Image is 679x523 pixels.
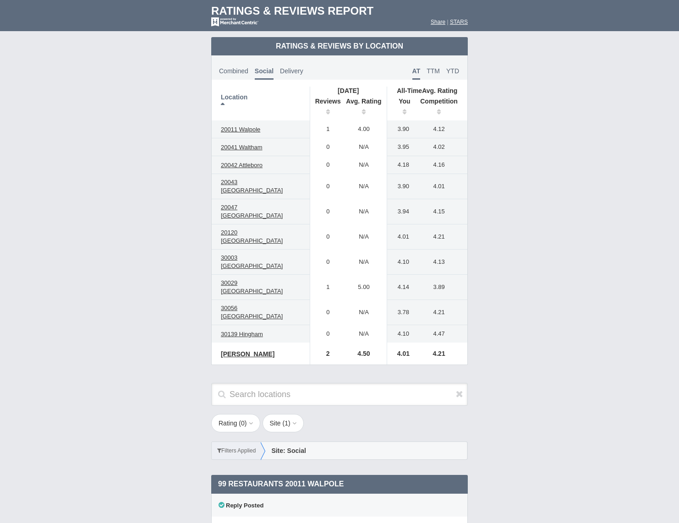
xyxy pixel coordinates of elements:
td: Ratings & Reviews by Location [211,37,468,55]
td: 4.15 [415,199,467,224]
span: 20042 Attleboro [221,162,263,169]
a: [PERSON_NAME] [216,349,279,360]
td: N/A [341,224,387,250]
span: 30056 [GEOGRAPHIC_DATA] [221,305,283,320]
td: 3.90 [387,120,415,138]
span: Delivery [280,67,303,75]
td: 4.14 [387,275,415,300]
td: 4.00 [341,120,387,138]
td: 3.94 [387,199,415,224]
td: 4.01 [415,174,467,199]
td: 1 [310,275,341,300]
td: 4.01 [387,224,415,250]
td: 1 [310,120,341,138]
a: 30029 [GEOGRAPHIC_DATA] [216,278,305,297]
td: N/A [341,138,387,156]
td: 4.50 [341,343,387,365]
span: 20120 [GEOGRAPHIC_DATA] [221,229,283,244]
td: 0 [310,325,341,343]
span: 20047 [GEOGRAPHIC_DATA] [221,204,283,219]
td: 4.10 [387,325,415,343]
td: 0 [310,224,341,250]
td: 4.18 [387,156,415,174]
td: 0 [310,174,341,199]
span: 30003 [GEOGRAPHIC_DATA] [221,254,283,269]
td: 2 [310,343,341,365]
span: [PERSON_NAME] [221,350,274,358]
div: Filters Applied [212,442,261,459]
td: 4.13 [415,250,467,275]
th: Competition: activate to sort column ascending [415,95,467,120]
span: 99 Restaurants 20011 Walpole [218,480,344,488]
td: 4.01 [387,343,415,365]
span: Combined [219,67,248,75]
td: 3.89 [415,275,467,300]
th: You: activate to sort column ascending [387,95,415,120]
span: All-Time [397,87,422,94]
a: 20011 Walpole [216,124,265,135]
td: N/A [341,174,387,199]
td: 4.12 [415,120,467,138]
td: 4.16 [415,156,467,174]
td: 0 [310,138,341,156]
button: Site (1) [263,414,304,432]
td: 4.47 [415,325,467,343]
span: 30139 Hingham [221,331,263,338]
span: | [447,19,448,25]
th: Reviews: activate to sort column ascending [310,95,341,120]
td: N/A [341,199,387,224]
div: Site: Social [261,442,467,459]
a: 20043 [GEOGRAPHIC_DATA] [216,177,305,196]
th: Avg. Rating [387,87,467,95]
span: YTD [446,67,459,75]
td: 5.00 [341,275,387,300]
span: TTM [427,67,440,75]
td: 3.78 [387,300,415,325]
a: 20041 Waltham [216,142,267,153]
span: 20041 Waltham [221,144,263,151]
a: Share [431,19,445,25]
td: N/A [341,325,387,343]
span: AT [412,67,421,80]
span: 0 [241,419,245,427]
a: 30003 [GEOGRAPHIC_DATA] [216,252,305,272]
td: 4.21 [415,224,467,250]
th: [DATE] [310,87,387,95]
span: Social [255,67,274,80]
td: N/A [341,250,387,275]
a: 30056 [GEOGRAPHIC_DATA] [216,303,305,322]
td: 4.02 [415,138,467,156]
td: N/A [341,156,387,174]
td: 0 [310,156,341,174]
img: mc-powered-by-logo-white-103.png [211,17,258,27]
button: Rating (0) [211,414,260,432]
span: 1 [285,419,288,427]
a: 30139 Hingham [216,329,268,340]
td: 0 [310,300,341,325]
span: Reply Posted [219,502,263,509]
th: Avg. Rating: activate to sort column ascending [341,95,387,120]
td: 4.21 [415,300,467,325]
td: 3.90 [387,174,415,199]
a: 20120 [GEOGRAPHIC_DATA] [216,227,305,246]
span: 20043 [GEOGRAPHIC_DATA] [221,179,283,194]
th: Location: activate to sort column descending [212,87,310,120]
td: 4.21 [415,343,467,365]
td: 3.95 [387,138,415,156]
td: 4.10 [387,250,415,275]
a: 20047 [GEOGRAPHIC_DATA] [216,202,305,221]
td: 0 [310,250,341,275]
td: N/A [341,300,387,325]
a: 20042 Attleboro [216,160,267,171]
span: 30029 [GEOGRAPHIC_DATA] [221,279,283,294]
a: STARS [450,19,468,25]
span: 20011 Walpole [221,126,260,133]
td: 0 [310,199,341,224]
